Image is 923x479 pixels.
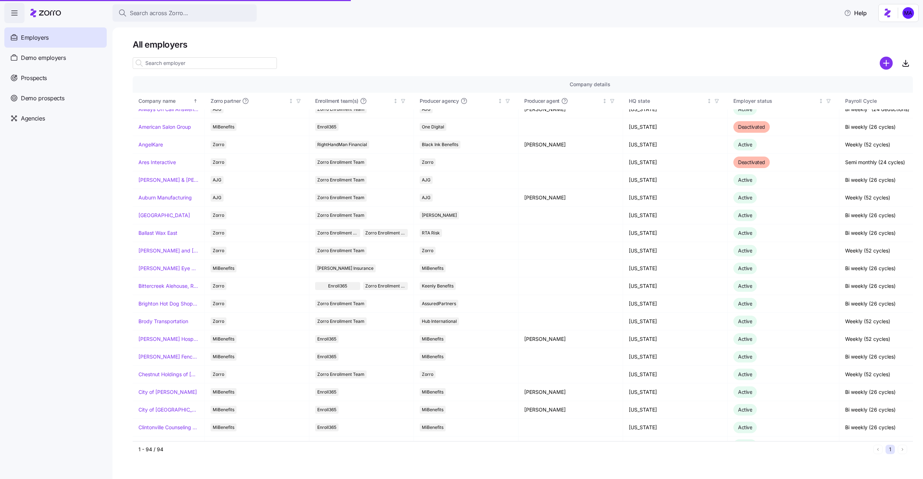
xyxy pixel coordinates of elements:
[213,423,234,431] span: MiBenefits
[213,335,234,343] span: MiBenefits
[738,247,752,254] span: Active
[524,97,560,105] span: Producer agent
[422,388,443,396] span: MiBenefits
[623,277,728,295] td: [US_STATE]
[317,335,336,343] span: Enroll365
[623,401,728,419] td: [US_STATE]
[733,97,817,105] div: Employer status
[193,98,198,104] div: Sorted ascending
[133,57,277,69] input: Search employer
[422,370,433,378] span: Zorro
[213,388,234,396] span: MiBenefits
[4,88,107,108] a: Demo prospects
[623,136,728,154] td: [US_STATE]
[138,176,199,184] a: [PERSON_NAME] & [PERSON_NAME]'s
[422,423,443,431] span: MiBenefits
[738,106,752,112] span: Active
[4,108,107,128] a: Agencies
[21,53,66,62] span: Demo employers
[213,141,224,149] span: Zorro
[623,189,728,207] td: [US_STATE]
[288,98,293,104] div: Not sorted
[738,124,765,130] span: Deactivated
[738,300,752,307] span: Active
[422,141,458,149] span: Black Ink Benefits
[317,158,365,166] span: Zorro Enrollment Team
[623,260,728,277] td: [US_STATE]
[844,9,867,17] span: Help
[309,93,414,109] th: Enrollment team(s)Not sorted
[138,300,199,307] a: Brighton Hot Dog Shoppe
[738,283,752,289] span: Active
[317,229,358,237] span: Zorro Enrollment Team
[213,123,234,131] span: MiBenefits
[880,57,893,70] svg: add icon
[317,264,374,272] span: [PERSON_NAME] Insurance
[317,105,365,113] span: Zorro Enrollment Team
[138,229,177,237] a: Ballast Wax East
[623,224,728,242] td: [US_STATE]
[422,105,430,113] span: AJG
[133,39,913,50] h1: All employers
[21,94,65,103] span: Demo prospects
[518,93,623,109] th: Producer agentNot sorted
[138,446,870,453] div: 1 - 94 / 94
[317,388,336,396] span: Enroll365
[422,176,430,184] span: AJG
[845,97,922,105] div: Payroll Cycle
[138,141,163,148] a: AngelKare
[422,264,443,272] span: MiBenefits
[738,194,752,201] span: Active
[422,406,443,414] span: MiBenefits
[213,194,221,202] span: AJG
[422,158,433,166] span: Zorro
[422,229,440,237] span: RTA Risk
[623,419,728,436] td: [US_STATE]
[422,317,457,325] span: Hub International
[518,136,623,154] td: [PERSON_NAME]
[328,282,347,290] span: Enroll365
[623,118,728,136] td: [US_STATE]
[738,230,752,236] span: Active
[623,383,728,401] td: [US_STATE]
[138,406,199,413] a: City of [GEOGRAPHIC_DATA]
[818,98,823,104] div: Not sorted
[138,318,188,325] a: Brody Transportation
[138,388,197,396] a: City of [PERSON_NAME]
[138,265,199,272] a: [PERSON_NAME] Eye Associates
[629,97,705,105] div: HQ state
[902,7,914,19] img: ddc159ec0097e7aad339c48b92a6a103
[623,313,728,330] td: [US_STATE]
[422,194,430,202] span: AJG
[838,6,873,20] button: Help
[133,93,205,109] th: Company nameSorted ascending
[138,335,199,343] a: [PERSON_NAME] Hospitality
[317,194,365,202] span: Zorro Enrollment Team
[138,212,190,219] a: [GEOGRAPHIC_DATA]
[623,93,728,109] th: HQ stateNot sorted
[213,300,224,308] span: Zorro
[738,389,752,395] span: Active
[623,348,728,366] td: [US_STATE]
[518,383,623,401] td: [PERSON_NAME]
[317,300,365,308] span: Zorro Enrollment Team
[518,330,623,348] td: [PERSON_NAME]
[873,445,883,454] button: Previous page
[498,98,503,104] div: Not sorted
[138,194,192,201] a: Auburn Manufacturing
[738,318,752,324] span: Active
[213,105,221,113] span: AJG
[738,407,752,413] span: Active
[623,207,728,224] td: [US_STATE]
[738,159,765,165] span: Deactivated
[738,177,752,183] span: Active
[213,353,234,361] span: MiBenefits
[21,33,49,42] span: Employers
[898,445,907,454] button: Next page
[317,176,365,184] span: Zorro Enrollment Team
[518,189,623,207] td: [PERSON_NAME]
[738,353,752,360] span: Active
[317,353,336,361] span: Enroll365
[213,317,224,325] span: Zorro
[317,247,365,255] span: Zorro Enrollment Team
